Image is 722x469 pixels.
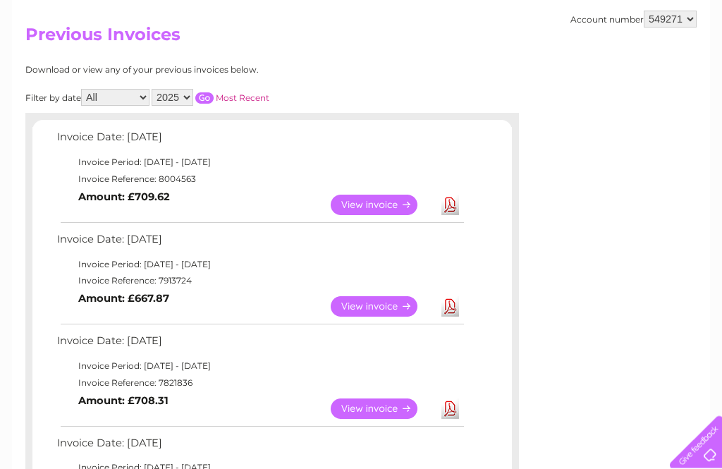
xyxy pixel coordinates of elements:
[25,66,396,75] div: Download or view any of your previous invoices below.
[54,128,466,154] td: Invoice Date: [DATE]
[78,293,169,305] b: Amount: £667.87
[29,8,695,68] div: Clear Business is a trading name of Verastar Limited (registered in [GEOGRAPHIC_DATA] No. 3667643...
[456,7,553,25] a: 0333 014 3131
[54,231,466,257] td: Invoice Date: [DATE]
[54,257,466,274] td: Invoice Period: [DATE] - [DATE]
[474,60,501,71] a: Water
[54,434,466,461] td: Invoice Date: [DATE]
[54,154,466,171] td: Invoice Period: [DATE] - [DATE]
[216,93,269,104] a: Most Recent
[331,399,434,420] a: View
[509,60,540,71] a: Energy
[78,395,169,408] b: Amount: £708.31
[54,171,466,188] td: Invoice Reference: 8004563
[570,11,697,28] div: Account number
[54,375,466,392] td: Invoice Reference: 7821836
[599,60,620,71] a: Blog
[331,297,434,317] a: View
[78,191,170,204] b: Amount: £709.62
[549,60,591,71] a: Telecoms
[441,195,459,216] a: Download
[54,358,466,375] td: Invoice Period: [DATE] - [DATE]
[25,37,97,80] img: logo.png
[331,195,434,216] a: View
[54,273,466,290] td: Invoice Reference: 7913724
[25,90,396,106] div: Filter by date
[441,297,459,317] a: Download
[25,25,697,52] h2: Previous Invoices
[675,60,709,71] a: Log out
[54,332,466,358] td: Invoice Date: [DATE]
[441,399,459,420] a: Download
[628,60,663,71] a: Contact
